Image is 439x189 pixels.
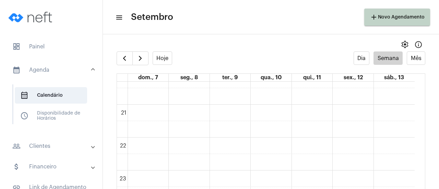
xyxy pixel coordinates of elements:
[414,40,423,49] mat-icon: Info
[4,81,103,134] div: sidenav iconAgenda
[132,51,149,65] button: Próximo Semana
[302,74,322,81] a: 11 de setembro de 2025
[12,66,92,74] mat-panel-title: Agenda
[412,38,425,51] button: Info
[120,110,128,116] div: 21
[4,59,103,81] mat-expansion-panel-header: sidenav iconAgenda
[12,142,21,150] mat-icon: sidenav icon
[131,12,173,23] span: Setembro
[15,108,87,124] span: Disponibilidade de Horários
[153,51,173,65] button: Hoje
[119,143,128,149] div: 22
[12,142,92,150] mat-panel-title: Clientes
[407,51,425,65] button: Mês
[383,74,405,81] a: 13 de setembro de 2025
[342,74,364,81] a: 12 de setembro de 2025
[354,51,370,65] button: Dia
[221,74,239,81] a: 9 de setembro de 2025
[5,3,57,31] img: logo-neft-novo-2.png
[364,9,430,26] button: Novo Agendamento
[117,51,133,65] button: Semana Anterior
[373,51,403,65] button: Semana
[4,158,103,175] mat-expansion-panel-header: sidenav iconFinanceiro
[118,176,128,182] div: 23
[137,74,159,81] a: 7 de setembro de 2025
[115,13,122,22] mat-icon: sidenav icon
[20,91,28,99] span: sidenav icon
[12,163,21,171] mat-icon: sidenav icon
[370,15,425,20] span: Novo Agendamento
[12,163,92,171] mat-panel-title: Financeiro
[259,74,283,81] a: 10 de setembro de 2025
[370,13,378,21] mat-icon: add
[179,74,199,81] a: 8 de setembro de 2025
[12,43,21,51] span: sidenav icon
[7,38,96,55] span: Painel
[398,38,412,51] button: settings
[20,112,28,120] span: sidenav icon
[401,40,409,49] span: settings
[15,87,87,104] span: Calendário
[4,138,103,154] mat-expansion-panel-header: sidenav iconClientes
[12,66,21,74] mat-icon: sidenav icon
